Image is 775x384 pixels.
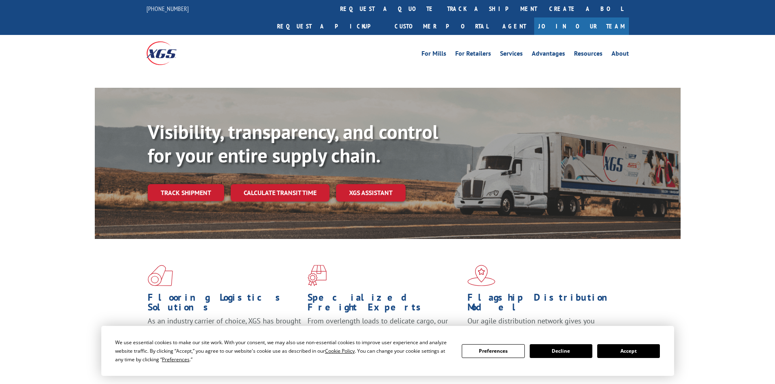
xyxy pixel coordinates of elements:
div: We use essential cookies to make our site work. With your consent, we may also use non-essential ... [115,338,452,364]
img: xgs-icon-flagship-distribution-model-red [467,265,496,286]
a: About [611,50,629,59]
a: Agent [494,17,534,35]
span: As an industry carrier of choice, XGS has brought innovation and dedication to flooring logistics... [148,316,301,345]
img: xgs-icon-total-supply-chain-intelligence-red [148,265,173,286]
button: Preferences [462,344,524,358]
h1: Flagship Distribution Model [467,293,621,316]
a: Resources [574,50,603,59]
a: [PHONE_NUMBER] [146,4,189,13]
span: Preferences [162,356,190,363]
b: Visibility, transparency, and control for your entire supply chain. [148,119,438,168]
a: For Mills [421,50,446,59]
a: Request a pickup [271,17,389,35]
a: Customer Portal [389,17,494,35]
img: xgs-icon-focused-on-flooring-red [308,265,327,286]
button: Accept [597,344,660,358]
h1: Specialized Freight Experts [308,293,461,316]
span: Our agile distribution network gives you nationwide inventory management on demand. [467,316,617,335]
a: Advantages [532,50,565,59]
button: Decline [530,344,592,358]
a: Track shipment [148,184,224,201]
a: Services [500,50,523,59]
h1: Flooring Logistics Solutions [148,293,301,316]
a: Join Our Team [534,17,629,35]
div: Cookie Consent Prompt [101,326,674,376]
span: Cookie Policy [325,347,355,354]
a: Calculate transit time [231,184,330,202]
a: XGS ASSISTANT [336,184,406,202]
p: From overlength loads to delicate cargo, our experienced staff knows the best way to move your fr... [308,316,461,352]
a: For Retailers [455,50,491,59]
